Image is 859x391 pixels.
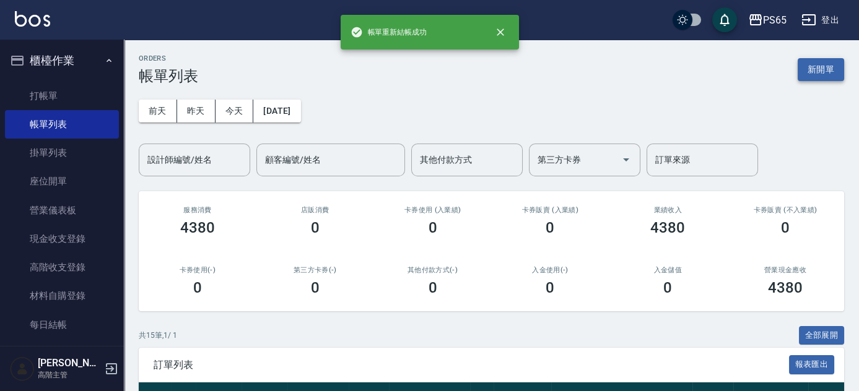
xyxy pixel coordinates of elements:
h2: 店販消費 [271,206,359,214]
a: 報表匯出 [789,358,835,370]
p: 共 15 筆, 1 / 1 [139,330,177,341]
button: Open [616,150,636,170]
button: 全部展開 [799,326,845,345]
h3: 4380 [650,219,685,236]
h2: 卡券販賣 (不入業績) [741,206,829,214]
a: 座位開單 [5,167,119,195]
h5: [PERSON_NAME] [38,357,101,369]
p: 高階主管 [38,369,101,380]
button: save [712,7,737,32]
button: 櫃檯作業 [5,45,119,77]
h2: 卡券販賣 (入業績) [506,206,594,214]
h2: 卡券使用 (入業績) [389,206,477,214]
h2: 其他付款方式(-) [389,266,477,274]
span: 帳單重新結帳成功 [351,26,427,38]
h2: 卡券使用(-) [154,266,242,274]
h2: ORDERS [139,54,198,62]
a: 帳單列表 [5,110,119,139]
h2: 入金儲值 [624,266,712,274]
h3: 帳單列表 [139,67,198,85]
a: 材料自購登錄 [5,281,119,310]
button: [DATE] [253,100,300,122]
h3: 服務消費 [154,206,242,214]
a: 每日結帳 [5,311,119,339]
h3: 0 [193,279,202,296]
h3: 0 [429,279,437,296]
button: PS65 [743,7,791,33]
a: 排班表 [5,339,119,367]
h3: 0 [429,219,437,236]
h3: 0 [311,279,320,296]
button: 登出 [796,9,844,32]
button: 昨天 [177,100,216,122]
h3: 0 [546,219,554,236]
img: Person [10,356,35,381]
h3: 4380 [768,279,803,296]
span: 訂單列表 [154,359,789,371]
h3: 0 [663,279,672,296]
h3: 0 [311,219,320,236]
h3: 0 [546,279,554,296]
a: 新開單 [798,63,844,75]
button: 新開單 [798,58,844,81]
button: close [487,19,514,46]
h2: 營業現金應收 [741,266,829,274]
h2: 入金使用(-) [506,266,594,274]
h3: 4380 [180,219,215,236]
a: 打帳單 [5,82,119,110]
img: Logo [15,11,50,27]
h2: 第三方卡券(-) [271,266,359,274]
a: 現金收支登錄 [5,225,119,253]
button: 今天 [216,100,254,122]
button: 報表匯出 [789,355,835,374]
a: 掛單列表 [5,139,119,167]
div: PS65 [763,12,787,28]
h2: 業績收入 [624,206,712,214]
a: 營業儀表板 [5,196,119,225]
button: 前天 [139,100,177,122]
a: 高階收支登錄 [5,253,119,281]
h3: 0 [781,219,790,236]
